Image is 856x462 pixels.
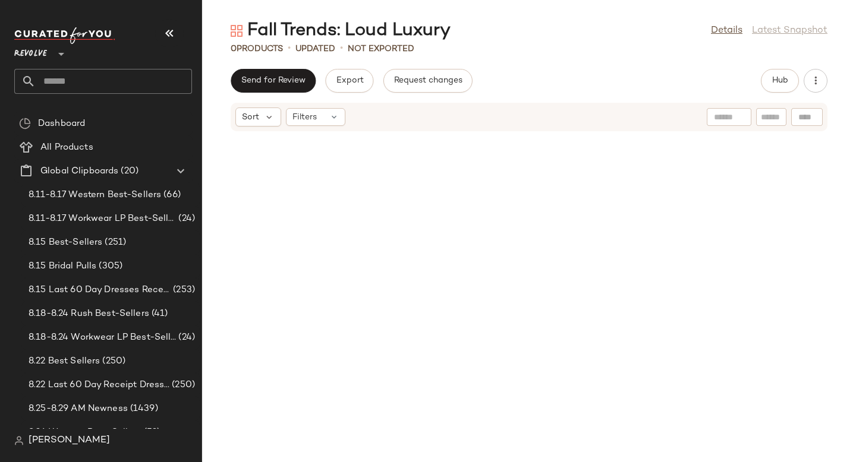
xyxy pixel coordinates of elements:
span: 8.11-8.17 Western Best-Sellers [29,188,161,202]
button: Request changes [383,69,473,93]
span: Request changes [394,76,462,86]
span: 8.22 Last 60 Day Receipt Dresses [29,378,169,392]
span: 8.26 Western Best-Sellers [29,426,141,439]
span: (305) [96,260,122,273]
a: Details [711,24,742,38]
span: Send for Review [241,76,306,86]
span: (52) [141,426,160,439]
img: cfy_white_logo.C9jOOHJF.svg [14,27,115,44]
img: svg%3e [231,25,243,37]
span: Export [335,76,363,86]
span: 8.25-8.29 AM Newness [29,402,128,416]
span: 8.15 Bridal Pulls [29,260,96,273]
span: 8.18-8.24 Workwear LP Best-Sellers [29,331,176,344]
span: (20) [118,164,139,178]
span: 8.22 Best Sellers [29,355,100,368]
span: 8.15 Last 60 Day Dresses Receipt [29,283,171,297]
span: • [340,42,343,56]
button: Hub [761,69,799,93]
img: svg%3e [14,436,24,445]
span: Global Clipboards [40,164,118,178]
span: 8.11-8.17 Workwear LP Best-Sellers [29,212,176,226]
span: Filters [292,111,317,124]
p: Not Exported [348,43,414,55]
span: (66) [161,188,181,202]
span: (253) [171,283,195,297]
span: Dashboard [38,117,85,131]
div: Fall Trends: Loud Luxury [231,19,451,43]
span: (24) [176,212,195,226]
span: [PERSON_NAME] [29,433,110,448]
span: (251) [102,236,126,249]
span: Revolve [14,40,47,62]
span: (1439) [128,402,158,416]
span: Sort [242,111,259,124]
button: Send for Review [231,69,316,93]
span: 8.15 Best-Sellers [29,236,102,249]
span: Hub [772,76,788,86]
span: (250) [169,378,195,392]
span: (41) [149,307,168,321]
p: updated [295,43,335,55]
span: • [288,42,291,56]
span: 0 [231,45,237,53]
span: (250) [100,355,125,368]
span: All Products [40,141,93,154]
span: (24) [176,331,195,344]
div: Products [231,43,283,55]
img: svg%3e [19,118,31,129]
button: Export [325,69,373,93]
span: 8.18-8.24 Rush Best-Sellers [29,307,149,321]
